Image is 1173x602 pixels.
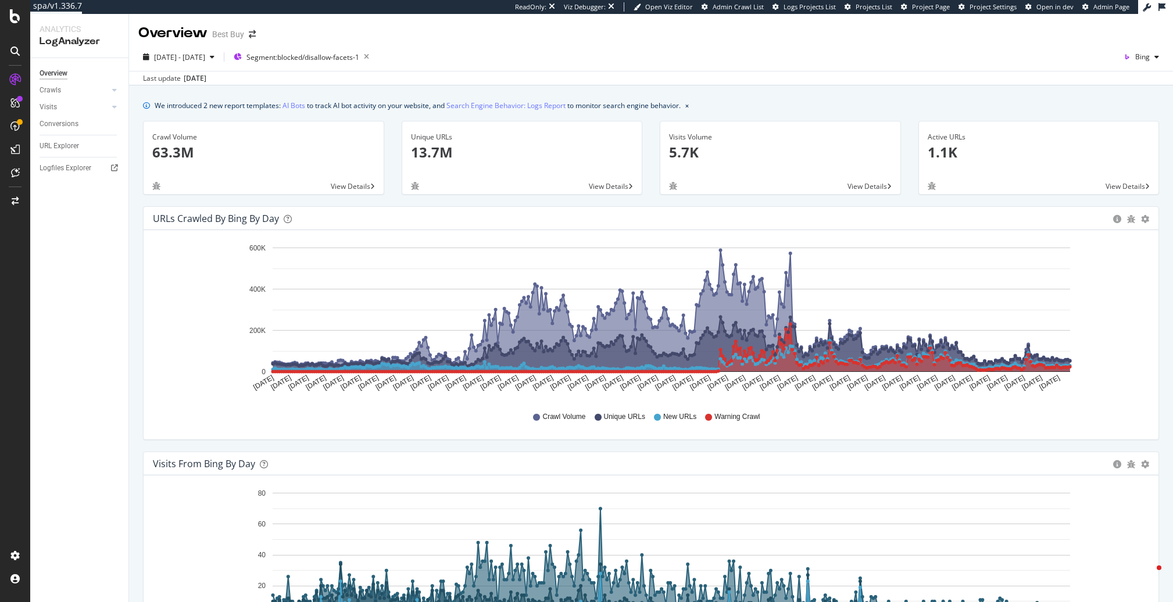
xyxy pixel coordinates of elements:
[828,374,852,392] text: [DATE]
[671,374,695,392] text: [DATE]
[143,99,1159,112] div: info banner
[1038,374,1061,392] text: [DATE]
[1021,374,1044,392] text: [DATE]
[604,412,645,422] span: Unique URLs
[669,132,892,142] div: Visits Volume
[152,182,160,190] div: bug
[741,374,764,392] text: [DATE]
[589,181,628,191] span: View Details
[933,374,956,392] text: [DATE]
[1135,52,1150,62] span: Bing
[331,181,370,191] span: View Details
[138,48,219,66] button: [DATE] - [DATE]
[446,99,566,112] a: Search Engine Behavior: Logs Report
[339,374,363,392] text: [DATE]
[153,213,279,224] div: URLs Crawled by Bing by day
[40,101,57,113] div: Visits
[262,368,266,376] text: 0
[663,412,696,422] span: New URLs
[305,374,328,392] text: [DATE]
[549,374,572,392] text: [DATE]
[1119,48,1164,66] button: Bing
[898,374,921,392] text: [DATE]
[584,374,607,392] text: [DATE]
[970,2,1017,11] span: Project Settings
[601,374,624,392] text: [DATE]
[252,374,275,392] text: [DATE]
[912,2,950,11] span: Project Page
[682,97,692,114] button: close banner
[212,28,244,40] div: Best Buy
[515,2,546,12] div: ReadOnly:
[714,412,760,422] span: Warning Crawl
[40,140,120,152] a: URL Explorer
[950,374,974,392] text: [DATE]
[968,374,991,392] text: [DATE]
[706,374,729,392] text: [DATE]
[1003,374,1027,392] text: [DATE]
[564,2,606,12] div: Viz Debugger:
[759,374,782,392] text: [DATE]
[40,23,119,35] div: Analytics
[1025,2,1074,12] a: Open in dev
[40,67,120,80] a: Overview
[258,551,266,559] text: 40
[40,118,120,130] a: Conversions
[229,48,374,66] button: Segment:blocked/disallow-facets-1
[40,35,119,48] div: LogAnalyzer
[1113,215,1121,223] div: circle-info
[846,374,869,392] text: [DATE]
[811,374,834,392] text: [DATE]
[392,374,415,392] text: [DATE]
[40,84,109,96] a: Crawls
[793,374,817,392] text: [DATE]
[985,374,1009,392] text: [DATE]
[847,181,887,191] span: View Details
[444,374,467,392] text: [DATE]
[863,374,886,392] text: [DATE]
[542,412,585,422] span: Crawl Volume
[249,30,256,38] div: arrow-right-arrow-left
[1106,181,1145,191] span: View Details
[881,374,904,392] text: [DATE]
[1113,460,1121,468] div: circle-info
[322,374,345,392] text: [DATE]
[40,140,79,152] div: URL Explorer
[40,67,67,80] div: Overview
[154,52,205,62] span: [DATE] - [DATE]
[773,2,836,12] a: Logs Projects List
[40,84,61,96] div: Crawls
[411,142,634,162] p: 13.7M
[845,2,892,12] a: Projects List
[1036,2,1074,11] span: Open in dev
[184,73,206,84] div: [DATE]
[258,489,266,497] text: 80
[928,132,1150,142] div: Active URLs
[689,374,712,392] text: [DATE]
[246,52,359,62] span: Segment: blocked/disallow-facets-1
[724,374,747,392] text: [DATE]
[427,374,450,392] text: [DATE]
[1141,460,1149,468] div: gear
[40,118,78,130] div: Conversions
[269,374,292,392] text: [DATE]
[258,582,266,590] text: 20
[959,2,1017,12] a: Project Settings
[462,374,485,392] text: [DATE]
[776,374,799,392] text: [DATE]
[249,244,266,252] text: 600K
[784,2,836,11] span: Logs Projects List
[618,374,642,392] text: [DATE]
[155,99,681,112] div: We introduced 2 new report templates: to track AI bot activity on your website, and to monitor se...
[928,142,1150,162] p: 1.1K
[636,374,659,392] text: [DATE]
[152,132,375,142] div: Crawl Volume
[928,182,936,190] div: bug
[634,2,693,12] a: Open Viz Editor
[153,239,1150,401] div: A chart.
[1127,460,1135,468] div: bug
[40,162,120,174] a: Logfiles Explorer
[1093,2,1129,11] span: Admin Page
[357,374,380,392] text: [DATE]
[409,374,432,392] text: [DATE]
